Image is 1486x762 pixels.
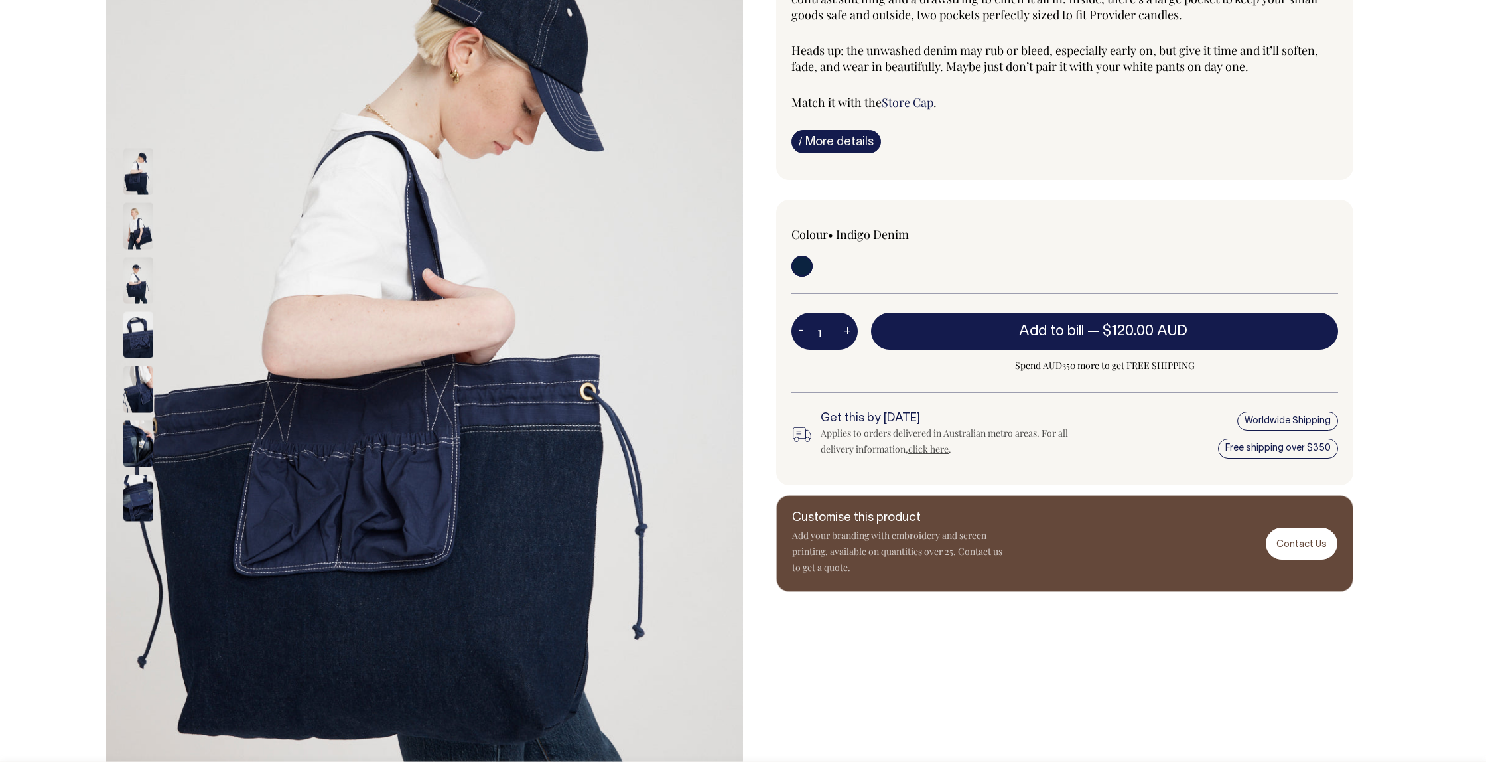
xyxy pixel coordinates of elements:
[836,226,909,242] label: Indigo Denim
[821,425,1090,457] div: Applies to orders delivered in Australian metro areas. For all delivery information, .
[123,202,153,249] img: indigo-denim
[123,366,153,412] img: indigo-denim
[791,42,1318,74] span: Heads up: the unwashed denim may rub or bleed, especially early on, but give it time and it’ll so...
[123,311,153,358] img: indigo-denim
[1103,325,1187,338] span: $120.00 AUD
[871,313,1338,350] button: Add to bill —$120.00 AUD
[871,358,1338,374] span: Spend AUD350 more to get FREE SHIPPING
[837,318,858,344] button: +
[791,318,810,344] button: -
[123,148,153,194] img: indigo-denim
[792,512,1004,525] h6: Customise this product
[791,130,881,153] a: iMore details
[1019,325,1084,338] span: Add to bill
[123,420,153,467] img: indigo-denim
[828,226,833,242] span: •
[791,226,1010,242] div: Colour
[821,412,1090,425] h6: Get this by [DATE]
[792,528,1004,575] p: Add your branding with embroidery and screen printing, available on quantities over 25. Contact u...
[908,443,949,455] a: click here
[123,475,153,521] img: indigo-denim
[1087,325,1191,338] span: —
[123,257,153,303] img: indigo-denim
[1266,528,1337,559] a: Contact Us
[791,94,937,110] span: Match it with the .
[882,94,933,110] a: Store Cap
[799,134,802,148] span: i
